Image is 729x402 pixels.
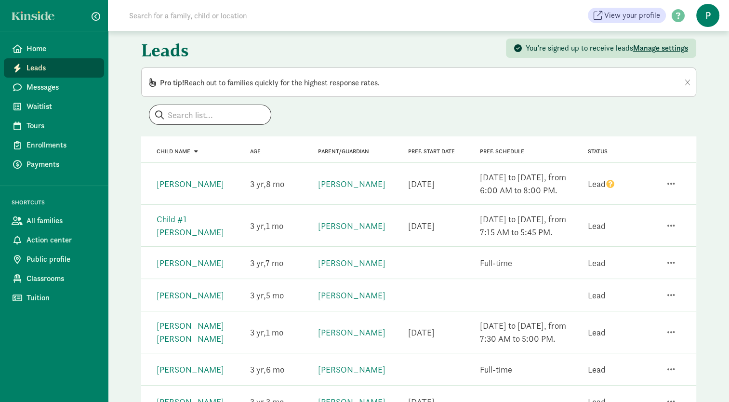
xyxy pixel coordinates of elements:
span: 3 [250,327,266,338]
a: [PERSON_NAME] [157,178,224,189]
span: 1 [266,220,283,231]
a: [PERSON_NAME] [157,257,224,268]
div: Lead [587,219,605,232]
span: Status [587,148,607,155]
span: 7 [265,257,283,268]
div: Full-time [480,363,512,376]
a: Action center [4,230,104,250]
div: Full-time [480,256,512,269]
span: P [696,4,719,27]
a: [PERSON_NAME] [318,290,385,301]
a: All families [4,211,104,230]
div: [DATE] to [DATE], from 7:15 AM to 5:45 PM. [480,213,576,239]
span: 8 [266,178,284,189]
span: Payments [27,159,96,170]
span: Child name [157,148,190,155]
a: [PERSON_NAME] [318,220,385,231]
a: [PERSON_NAME] [318,364,385,375]
div: [DATE] [408,326,434,339]
div: [DATE] [408,219,434,232]
a: Age [250,148,261,155]
span: Public profile [27,254,96,265]
span: Tuition [27,292,96,304]
span: 3 [250,178,266,189]
span: All families [27,215,96,227]
a: Home [4,39,104,58]
input: Search for a family, child or location [123,6,394,25]
a: [PERSON_NAME] [318,178,385,189]
a: Child #1 [PERSON_NAME] [157,214,224,238]
a: Tours [4,116,104,135]
a: Classrooms [4,269,104,288]
a: Tuition [4,288,104,308]
div: [DATE] [408,177,434,190]
span: Tours [27,120,96,132]
span: 3 [250,364,266,375]
div: Lead [587,177,615,190]
span: View your profile [604,10,660,21]
div: [DATE] to [DATE], from 6:00 AM to 8:00 PM. [480,171,576,197]
div: Lead [587,363,605,376]
input: Search list... [149,105,271,124]
span: Enrollments [27,139,96,151]
span: Pref. Schedule [480,148,524,155]
a: Payments [4,155,104,174]
span: Classrooms [27,273,96,284]
a: [PERSON_NAME] [PERSON_NAME] [157,320,224,344]
div: Lead [587,256,605,269]
span: 5 [266,290,284,301]
a: [PERSON_NAME] [318,327,385,338]
span: Reach out to families quickly for the highest response rates. [160,78,380,88]
span: 3 [250,220,266,231]
div: You’re signed up to receive leads [526,42,688,54]
a: Leads [4,58,104,78]
a: [PERSON_NAME] [157,364,224,375]
span: Pro tip! [160,78,184,88]
span: 6 [266,364,284,375]
span: Action center [27,234,96,246]
span: Home [27,43,96,54]
div: Lead [587,326,605,339]
div: Lead [587,289,605,302]
a: Enrollments [4,135,104,155]
div: [DATE] to [DATE], from 7:30 AM to 5:00 PM. [480,319,576,345]
span: Pref. Start Date [408,148,454,155]
span: 3 [250,290,266,301]
span: Messages [27,81,96,93]
a: [PERSON_NAME] [318,257,385,268]
span: 3 [250,257,265,268]
a: Child name [157,148,198,155]
a: Parent/Guardian [318,148,369,155]
a: View your profile [588,8,666,23]
span: Leads [27,62,96,74]
a: Messages [4,78,104,97]
a: [PERSON_NAME] [157,290,224,301]
a: Public profile [4,250,104,269]
span: Manage settings [633,43,688,53]
iframe: Chat Widget [681,356,729,402]
span: Waitlist [27,101,96,112]
h1: Leads [141,33,417,67]
a: Waitlist [4,97,104,116]
span: 1 [266,327,283,338]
